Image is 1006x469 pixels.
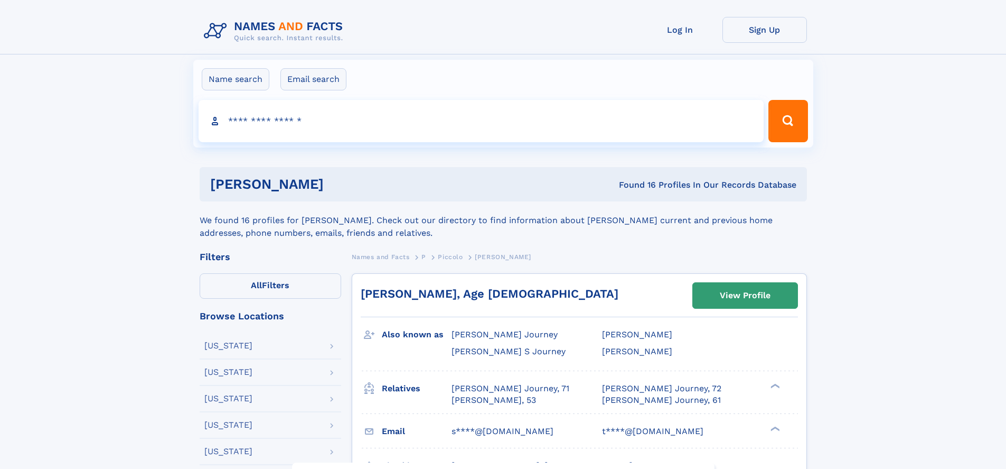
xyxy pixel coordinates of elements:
[200,252,341,262] div: Filters
[382,326,452,344] h3: Also known as
[421,253,426,261] span: P
[352,250,410,263] a: Names and Facts
[452,346,566,356] span: [PERSON_NAME] S Journey
[200,17,352,45] img: Logo Names and Facts
[200,201,807,240] div: We found 16 profiles for [PERSON_NAME]. Check out our directory to find information about [PERSON...
[361,287,618,300] a: [PERSON_NAME], Age [DEMOGRAPHIC_DATA]
[768,100,807,142] button: Search Button
[204,342,252,350] div: [US_STATE]
[452,383,569,394] a: [PERSON_NAME] Journey, 71
[602,383,721,394] a: [PERSON_NAME] Journey, 72
[768,382,781,389] div: ❯
[202,68,269,90] label: Name search
[602,394,721,406] a: [PERSON_NAME] Journey, 61
[602,329,672,339] span: [PERSON_NAME]
[720,283,770,308] div: View Profile
[768,425,781,432] div: ❯
[602,346,672,356] span: [PERSON_NAME]
[452,329,558,339] span: [PERSON_NAME] Journey
[638,17,722,43] a: Log In
[210,178,472,191] h1: [PERSON_NAME]
[475,253,531,261] span: [PERSON_NAME]
[199,100,764,142] input: search input
[471,179,796,191] div: Found 16 Profiles In Our Records Database
[200,311,341,321] div: Browse Locations
[382,380,452,398] h3: Relatives
[200,273,341,299] label: Filters
[452,394,536,406] a: [PERSON_NAME], 53
[204,394,252,403] div: [US_STATE]
[722,17,807,43] a: Sign Up
[438,250,463,263] a: Piccolo
[438,253,463,261] span: Piccolo
[382,422,452,440] h3: Email
[421,250,426,263] a: P
[251,280,262,290] span: All
[280,68,346,90] label: Email search
[204,421,252,429] div: [US_STATE]
[204,447,252,456] div: [US_STATE]
[693,283,797,308] a: View Profile
[204,368,252,376] div: [US_STATE]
